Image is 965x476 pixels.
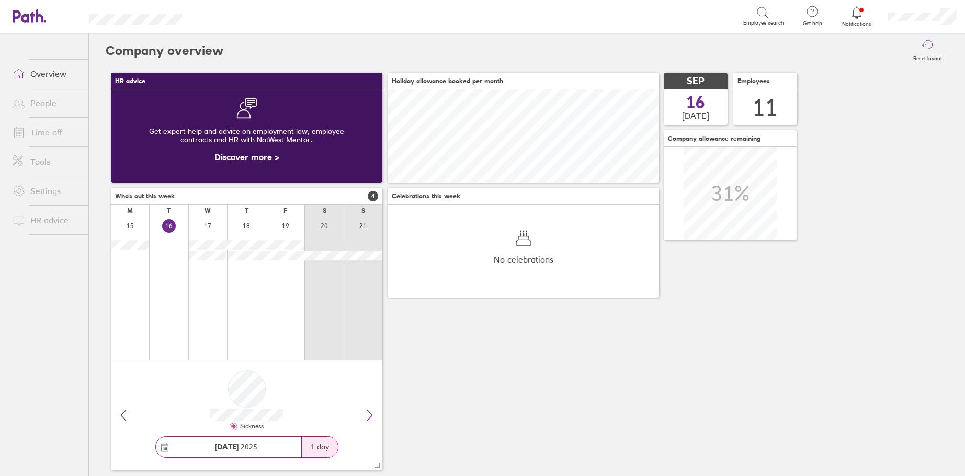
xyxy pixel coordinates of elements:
span: Who's out this week [115,192,175,200]
span: HR advice [115,77,145,85]
div: T [167,207,171,214]
a: Notifications [840,5,874,27]
div: W [205,207,211,214]
span: [DATE] [682,111,709,120]
span: 4 [368,191,378,201]
span: Notifications [840,21,874,27]
a: Overview [4,63,88,84]
span: Employees [737,77,770,85]
div: M [127,207,133,214]
span: Celebrations this week [392,192,460,200]
a: Time off [4,122,88,143]
span: 16 [686,94,705,111]
span: Company allowance remaining [668,135,760,142]
span: 2025 [215,443,257,451]
div: Sickness [238,423,264,430]
div: S [361,207,365,214]
div: S [323,207,326,214]
a: People [4,93,88,114]
span: Get help [796,20,830,27]
div: T [245,207,248,214]
label: Reset layout [907,52,948,62]
span: Employee search [743,20,784,26]
span: Holiday allowance booked per month [392,77,503,85]
button: Reset layout [907,34,948,67]
a: HR advice [4,210,88,231]
strong: [DATE] [215,442,239,451]
h2: Company overview [106,34,223,67]
span: No celebrations [494,255,553,264]
a: Settings [4,180,88,201]
a: Tools [4,151,88,172]
div: Get expert help and advice on employment law, employee contracts and HR with NatWest Mentor. [119,119,374,152]
div: 11 [753,94,778,121]
span: SEP [687,76,705,87]
a: Discover more > [214,152,279,162]
div: Search [211,11,237,20]
div: 1 day [301,437,338,457]
div: F [283,207,287,214]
